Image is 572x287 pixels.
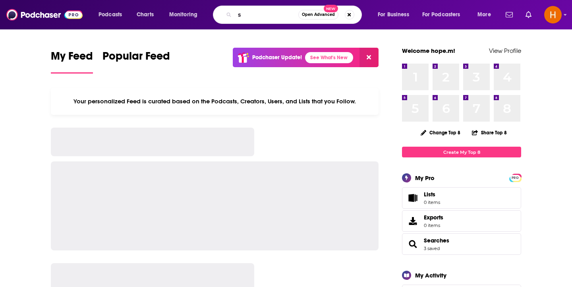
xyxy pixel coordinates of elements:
img: Podchaser - Follow, Share and Rate Podcasts [6,7,83,22]
a: Popular Feed [102,49,170,74]
button: open menu [164,8,208,21]
span: 0 items [424,223,443,228]
button: Share Top 8 [472,125,507,140]
span: For Podcasters [422,9,460,20]
a: My Feed [51,49,93,74]
a: Searches [405,239,421,250]
a: Show notifications dropdown [502,8,516,21]
span: PRO [510,175,520,181]
span: Lists [405,192,421,204]
button: open menu [93,8,132,21]
span: Open Advanced [302,13,335,17]
div: Your personalized Feed is curated based on the Podcasts, Creators, Users, and Lists that you Follow. [51,88,379,115]
div: Search podcasts, credits, & more... [220,6,369,24]
button: Open AdvancedNew [298,10,338,19]
span: Popular Feed [102,49,170,68]
a: Lists [402,187,521,209]
span: New [324,5,338,12]
span: More [477,9,491,20]
span: Podcasts [99,9,122,20]
a: Create My Top 8 [402,147,521,157]
button: Show profile menu [544,6,562,23]
a: See What's New [305,52,353,63]
img: User Profile [544,6,562,23]
a: Welcome hope.m! [402,47,455,54]
p: Podchaser Update! [252,54,302,61]
button: open menu [372,8,419,21]
span: Exports [405,215,421,227]
button: Change Top 8 [416,128,465,138]
span: For Business [378,9,409,20]
span: My Feed [51,49,93,68]
a: PRO [510,175,520,180]
span: Logged in as hope.m [544,6,562,23]
span: Lists [424,191,435,198]
span: 0 items [424,200,440,205]
span: Monitoring [169,9,197,20]
div: My Pro [415,174,435,182]
button: open menu [472,8,501,21]
div: My Activity [415,271,446,279]
span: Lists [424,191,440,198]
input: Search podcasts, credits, & more... [235,8,298,21]
span: Exports [424,214,443,221]
a: Searches [424,237,449,244]
button: open menu [417,8,472,21]
span: Searches [402,233,521,255]
a: View Profile [489,47,521,54]
a: Exports [402,210,521,232]
span: Charts [137,9,154,20]
a: Show notifications dropdown [522,8,535,21]
a: Charts [131,8,158,21]
a: 3 saved [424,246,440,251]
